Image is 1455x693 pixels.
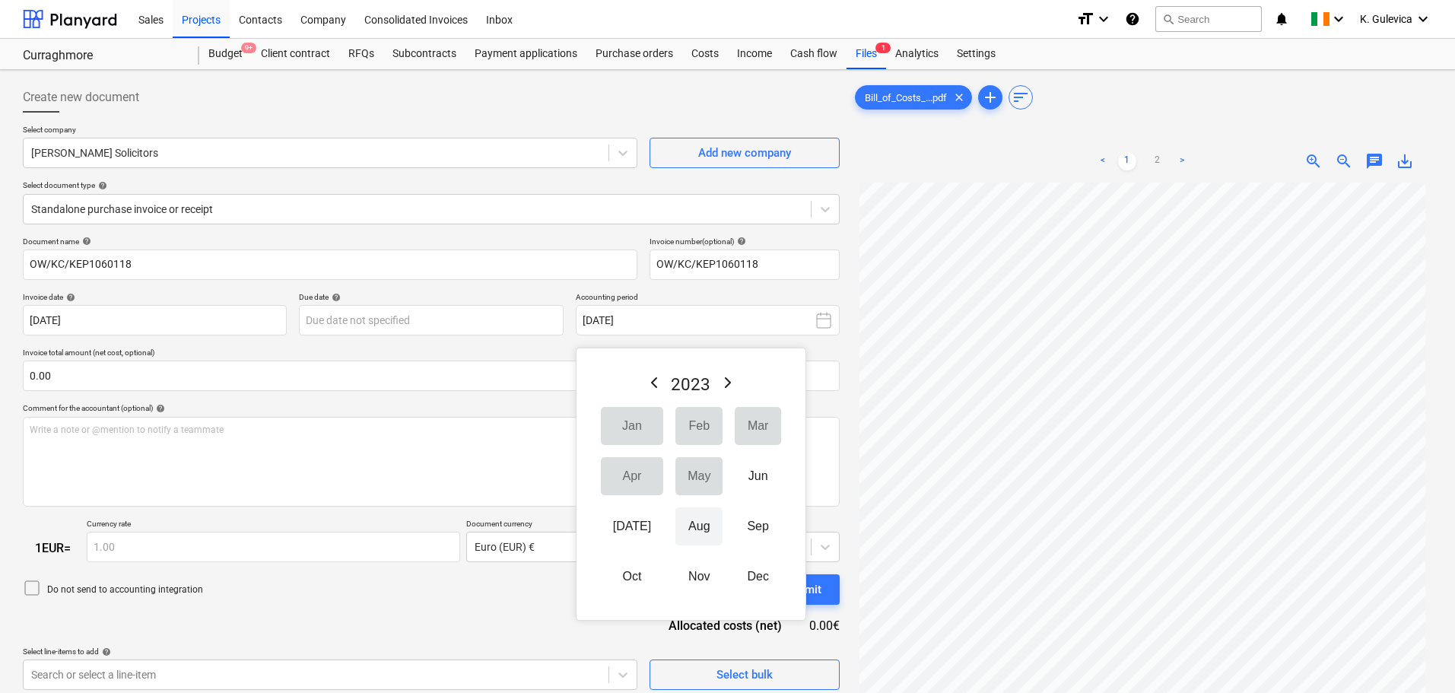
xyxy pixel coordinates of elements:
button: Select bulk [650,660,840,690]
span: 1 [875,43,891,53]
a: Page 1 is your current page [1118,152,1136,170]
button: [DATE] [601,507,663,545]
span: chat [1365,152,1384,170]
a: Settings [948,39,1005,69]
button: Feb [675,407,723,445]
button: Sep [735,507,780,545]
a: Subcontracts [383,39,465,69]
span: help [734,237,746,246]
a: Page 2 [1148,152,1167,170]
button: Search [1155,6,1262,32]
div: Comment for the accountant (optional) [23,403,840,413]
div: Select document type [23,180,840,190]
span: help [79,237,91,246]
p: Accounting period [576,292,840,305]
div: Curraghmore [23,48,181,64]
p: Currency rate [87,519,460,532]
span: Create new document [23,88,139,106]
button: Aug [675,507,723,545]
div: Document name [23,237,637,246]
button: Jan [601,407,663,445]
a: RFQs [339,39,383,69]
button: Oct [601,558,663,596]
a: Client contract [252,39,339,69]
div: Invoice date [23,292,287,302]
div: Select line-items to add [23,647,637,656]
input: Invoice number [650,250,840,280]
div: Due date [299,292,563,302]
div: Budget [199,39,252,69]
a: Previous page [1094,152,1112,170]
span: help [63,293,75,302]
span: 2023 [671,374,710,394]
a: Next page [1173,152,1191,170]
input: Document name [23,250,637,280]
button: Next Year [714,373,742,395]
span: 9+ [241,43,256,53]
a: Income [728,39,781,69]
a: Costs [682,39,728,69]
p: Invoice total amount (net cost, optional) [23,348,840,361]
i: format_size [1076,10,1094,28]
span: search [1162,13,1174,25]
i: keyboard_arrow_down [1094,10,1113,28]
button: May [675,457,723,495]
a: Purchase orders [586,39,682,69]
button: Mar [735,407,780,445]
span: Bill_of_Costs_...pdf [856,92,956,103]
span: help [153,404,165,413]
div: Bill_of_Costs_...pdf [855,85,972,110]
i: Knowledge base [1125,10,1140,28]
div: Files [847,39,886,69]
a: Budget9+ [199,39,252,69]
i: keyboard_arrow_down [1330,10,1348,28]
div: 1 EUR = [23,541,87,555]
button: Previous Year [640,373,668,395]
a: Analytics [886,39,948,69]
i: keyboard_arrow_down [1414,10,1432,28]
p: Do not send to accounting integration [47,583,203,596]
button: Apr [601,457,663,495]
p: Select company [23,125,637,138]
i: notifications [1274,10,1289,28]
span: zoom_in [1304,152,1323,170]
p: Document currency [466,519,840,532]
span: zoom_out [1335,152,1353,170]
button: Nov [675,558,723,596]
button: Jun [735,457,780,495]
span: sort [1012,88,1030,106]
button: Add new company [650,138,840,168]
iframe: Chat Widget [1379,620,1455,693]
div: 0.00€ [806,617,840,634]
a: Payment applications [465,39,586,69]
input: Invoice total amount (net cost, optional) [23,361,840,391]
div: Select bulk [716,665,773,685]
button: [DATE] [576,305,840,335]
input: Invoice date not specified [23,305,287,335]
div: Add new company [698,143,791,163]
span: K. Gulevica [1360,13,1412,25]
div: Invoice number (optional) [650,237,840,246]
span: help [95,181,107,190]
div: Allocated costs (net) [642,617,806,634]
a: Files1 [847,39,886,69]
a: Cash flow [781,39,847,69]
span: help [329,293,341,302]
button: Dec [735,558,780,596]
span: help [99,647,111,656]
span: save_alt [1396,152,1414,170]
span: clear [950,88,968,106]
input: Due date not specified [299,305,563,335]
span: add [981,88,999,106]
